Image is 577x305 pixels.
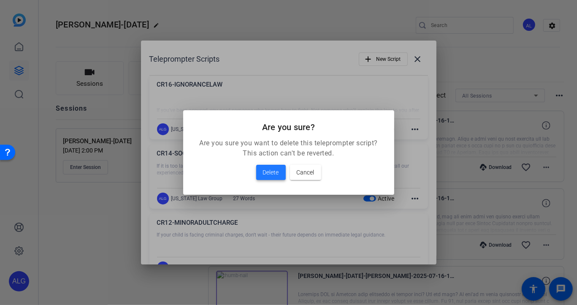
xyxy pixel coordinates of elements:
[193,138,384,158] p: Are you sure you want to delete this teleprompter script? This action can't be reverted.
[263,167,279,177] span: Delete
[193,120,384,134] h2: Are you sure?
[256,165,286,180] button: Delete
[290,165,321,180] button: Cancel
[297,167,314,177] span: Cancel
